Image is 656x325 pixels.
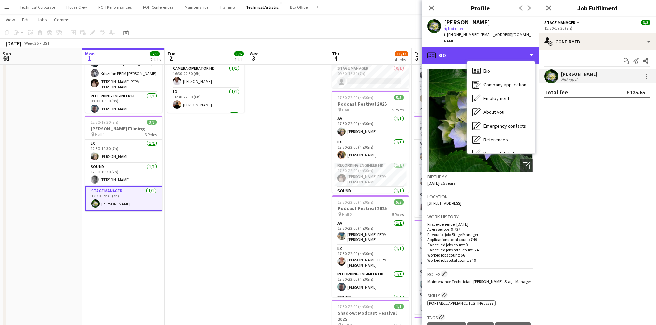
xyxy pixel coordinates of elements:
app-card-role: Recording Engineer HD1/117:30-22:00 (4h30m)[PERSON_NAME] [414,268,491,291]
h3: Shadow: Podcast Festival 2025 [332,310,409,322]
app-job-card: 17:30-22:00 (4h30m)5/5Podcast Festival 2025 Hall 25 RolesAV1/117:30-22:00 (4h30m)[PERSON_NAME] PE... [414,116,491,217]
app-card-role: AV1/117:30-22:00 (4h30m)[PERSON_NAME] PERM [PERSON_NAME] [332,219,409,245]
p: Average jobs: 9.727 [427,227,533,232]
h3: Roles [427,270,533,278]
span: 1 [84,54,95,62]
span: [DATE] (25 years) [427,181,457,186]
span: 5 [413,54,420,62]
app-card-role: AV1/117:30-22:00 (4h30m)[PERSON_NAME] [332,115,409,138]
p: Cancelled jobs total count: 24 [427,247,533,252]
span: Not rated [448,26,465,31]
span: Jobs [37,17,47,23]
div: About you [467,105,535,119]
span: Thu [332,51,341,57]
app-card-role: Stage Manager0/109:30-16:30 (7h) [332,65,409,88]
app-card-role: Sound1/112:30-19:30 (7h)[PERSON_NAME] [85,163,162,186]
span: 17:30-22:00 (4h30m) [420,224,456,229]
span: 3 [249,54,259,62]
div: BST [43,41,50,46]
p: Cancelled jobs count: 0 [427,242,533,247]
div: References [467,133,535,147]
span: Bio [483,68,490,74]
app-card-role: LX1/117:30-22:00 (4h30m)[PERSON_NAME] PERM [PERSON_NAME] [414,165,491,191]
span: About you [483,109,504,115]
a: Jobs [34,15,50,24]
span: 3/3 [641,20,650,25]
app-card-role: LX1/116:30-22:30 (6h)[PERSON_NAME] [167,88,244,111]
span: 5 Roles [392,107,404,112]
span: View [6,17,15,23]
app-card-role: Technical Supervisor3/308:00-16:00 (8h)Zubair PERM [PERSON_NAME]Krisztian PERM [PERSON_NAME][PERS... [85,47,162,92]
app-job-card: 12:30-19:30 (7h)3/3[PERSON_NAME] Filming Hall 13 RolesLX1/112:30-19:30 (7h)[PERSON_NAME]Sound1/11... [85,116,162,211]
app-card-role: General Technician1/117:30-22:00 (4h30m)Wing sze [PERSON_NAME] [414,244,491,268]
div: 17:30-22:00 (4h30m)5/5Podcast Festival 2025 Hall 15 RolesAV1/117:30-22:00 (4h30m)[PERSON_NAME]LX1... [332,91,409,193]
app-card-role: Recording Engineer HD1/117:30-22:00 (4h30m)[PERSON_NAME] [PERSON_NAME] [414,191,491,216]
h3: Tags [427,314,533,321]
span: Payment details [483,150,517,156]
span: t. [PHONE_NUMBER] [444,32,480,37]
button: Training [214,0,240,14]
span: 12:30-19:30 (7h) [91,120,118,125]
app-card-role: Stage Manager1/112:30-19:30 (7h)[PERSON_NAME] [85,186,162,211]
button: Technical Corporate [14,0,61,14]
span: Wed [250,51,259,57]
p: Worked jobs total count: 749 [427,258,533,263]
app-card-role: LX1/117:30-22:00 (4h30m)[PERSON_NAME] [414,82,491,105]
button: FOH Performances [93,0,137,14]
span: 17:30-22:00 (4h30m) [337,304,373,309]
span: Fri [414,51,420,57]
app-card-role: Recording Engineer HD1/117:30-22:00 (4h30m)[PERSON_NAME] [332,270,409,294]
app-card-role: Recording Engineer HD1/117:30-22:00 (4h30m)[PERSON_NAME] PERM [PERSON_NAME] [332,162,409,187]
span: 5 Roles [392,212,404,217]
app-job-card: 17:30-22:00 (4h30m)2/3Podcast Festival 2025 STP3 RolesGeneral Technician1/117:30-22:00 (4h30m)Win... [414,220,491,314]
a: View [3,15,18,24]
button: House Crew [61,0,93,14]
div: [PERSON_NAME] [561,71,597,77]
div: Employment [467,91,535,105]
p: Worked jobs count: 56 [427,252,533,258]
a: Comms [51,15,72,24]
span: Emergency contacts [483,123,526,129]
span: Mon [85,51,95,57]
span: 6/6 [234,51,244,56]
app-card-role: Sound1/1 [414,216,491,239]
app-card-role: AV1/117:30-22:00 (4h30m)[PERSON_NAME] PERM [PERSON_NAME] [414,140,491,165]
div: 17:30-22:00 (4h30m)5/5Podcast Festival 2025 Hall 25 RolesAV1/117:30-22:00 (4h30m)[PERSON_NAME] PE... [332,195,409,297]
span: 1/1 [394,304,404,309]
span: Edit [22,17,30,23]
div: 12:30-19:30 (7h) [544,25,650,31]
span: 3/3 [147,120,157,125]
div: [PERSON_NAME] [444,19,490,25]
span: Comms [54,17,70,23]
app-card-role: LX1/117:30-22:00 (4h30m)[PERSON_NAME] PERM [PERSON_NAME] [332,245,409,270]
button: Box Office [284,0,313,14]
h3: Podcast Festival 2025 [414,230,491,236]
div: 2 Jobs [150,57,161,62]
div: Not rated [561,77,579,82]
div: £125.65 [627,89,645,96]
app-card-role: LX1/112:30-19:30 (7h)[PERSON_NAME] [85,140,162,163]
span: References [483,137,508,143]
span: Employment [483,95,509,101]
button: Technical Artistic [240,0,284,14]
span: PORTABLE APPLIANCE TESTING. 2377 [429,301,494,306]
span: 7/7 [150,51,160,56]
app-card-role: Camera Operator HD1/116:30-22:30 (6h)[PERSON_NAME] [167,65,244,88]
span: 17:30-22:00 (4h30m) [420,120,456,125]
div: Bio [422,47,539,64]
span: | [EMAIL_ADDRESS][DOMAIN_NAME] [444,32,531,43]
app-card-role: Stage Manager0/117:30-22:00 (4h30m) [414,291,491,314]
app-card-role: Sound1/1 [332,294,409,317]
p: First experience: [DATE] [427,221,533,227]
span: [STREET_ADDRESS] [427,201,461,206]
div: Confirmed [539,33,656,50]
div: Total fee [544,89,568,96]
div: Company application [467,78,535,91]
h3: Job Fulfilment [539,3,656,12]
h3: Podcast Festival 2025 [414,126,491,132]
span: Stage Manager [544,20,575,25]
div: [DATE] [6,40,21,47]
h3: Skills [427,292,533,299]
